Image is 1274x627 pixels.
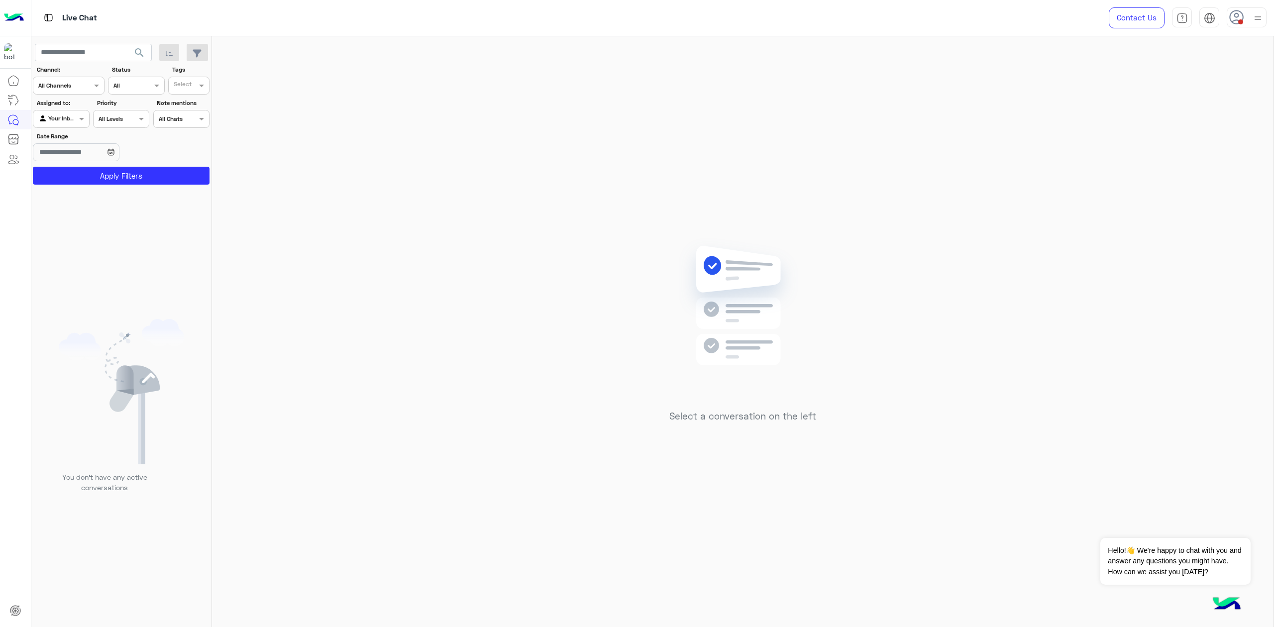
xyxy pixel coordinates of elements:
img: Logo [4,7,24,28]
button: Apply Filters [33,167,210,185]
div: Select [172,80,192,91]
h5: Select a conversation on the left [669,411,816,422]
label: Note mentions [157,99,208,107]
label: Status [112,65,163,74]
label: Tags [172,65,209,74]
label: Priority [97,99,148,107]
img: no messages [671,238,815,403]
span: search [133,47,145,59]
a: Contact Us [1109,7,1165,28]
p: Live Chat [62,11,97,25]
img: empty users [59,319,184,464]
img: tab [42,11,55,24]
label: Channel: [37,65,104,74]
label: Date Range [37,132,148,141]
img: hulul-logo.png [1209,587,1244,622]
img: tab [1176,12,1188,24]
img: profile [1252,12,1264,24]
label: Assigned to: [37,99,88,107]
button: search [127,44,152,65]
img: tab [1204,12,1215,24]
img: 1403182699927242 [4,43,22,61]
p: You don’t have any active conversations [54,472,155,493]
span: Hello!👋 We're happy to chat with you and answer any questions you might have. How can we assist y... [1100,538,1250,585]
a: tab [1172,7,1192,28]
